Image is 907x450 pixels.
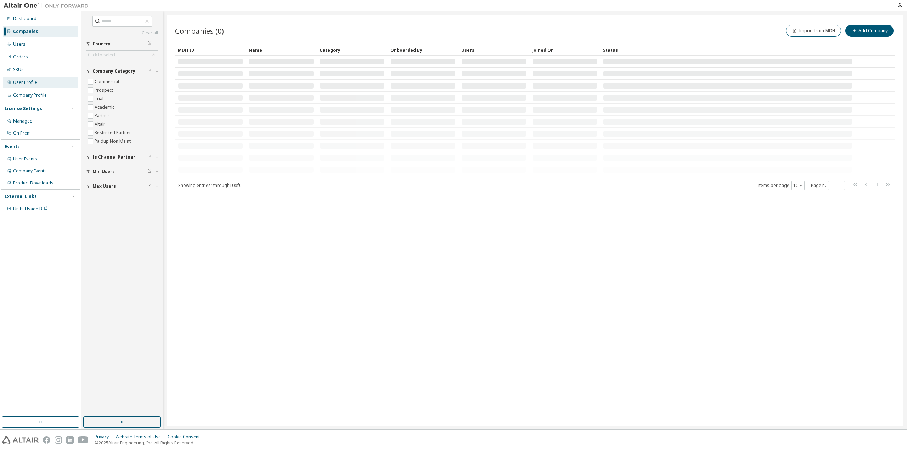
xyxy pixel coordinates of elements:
[793,183,803,188] button: 10
[2,436,39,444] img: altair_logo.svg
[86,164,158,180] button: Min Users
[86,178,158,194] button: Max Users
[92,154,135,160] span: Is Channel Partner
[532,44,597,56] div: Joined On
[86,51,158,59] div: Click to select
[95,137,132,146] label: Paidup Non Maint
[811,181,845,190] span: Page n.
[13,118,33,124] div: Managed
[95,78,120,86] label: Commercial
[13,41,26,47] div: Users
[95,440,204,446] p: © 2025 Altair Engineering, Inc. All Rights Reserved.
[786,25,841,37] button: Import from MDH
[5,106,42,112] div: License Settings
[13,92,47,98] div: Company Profile
[13,80,37,85] div: User Profile
[92,169,115,175] span: Min Users
[88,52,116,58] div: Click to select
[13,16,36,22] div: Dashboard
[66,436,74,444] img: linkedin.svg
[147,154,152,160] span: Clear filter
[175,26,224,36] span: Companies (0)
[43,436,50,444] img: facebook.svg
[5,194,37,199] div: External Links
[92,183,116,189] span: Max Users
[95,120,107,129] label: Altair
[147,68,152,74] span: Clear filter
[95,129,133,137] label: Restricted Partner
[178,44,243,56] div: MDH ID
[13,180,53,186] div: Product Downloads
[13,206,48,212] span: Units Usage BI
[86,149,158,165] button: Is Channel Partner
[13,156,37,162] div: User Events
[95,103,116,112] label: Academic
[78,436,88,444] img: youtube.svg
[13,130,31,136] div: On Prem
[390,44,456,56] div: Onboarded By
[55,436,62,444] img: instagram.svg
[95,434,116,440] div: Privacy
[249,44,314,56] div: Name
[86,36,158,52] button: Country
[5,144,20,149] div: Events
[13,67,24,73] div: SKUs
[92,68,135,74] span: Company Category
[147,41,152,47] span: Clear filter
[178,182,241,188] span: Showing entries 1 through 10 of 0
[95,112,111,120] label: Partner
[4,2,92,9] img: Altair One
[603,44,852,56] div: Status
[86,30,158,36] a: Clear all
[168,434,204,440] div: Cookie Consent
[95,86,114,95] label: Prospect
[13,54,28,60] div: Orders
[461,44,526,56] div: Users
[92,41,111,47] span: Country
[147,183,152,189] span: Clear filter
[758,181,805,190] span: Items per page
[147,169,152,175] span: Clear filter
[116,434,168,440] div: Website Terms of Use
[95,95,105,103] label: Trial
[13,29,38,34] div: Companies
[13,168,47,174] div: Company Events
[320,44,385,56] div: Category
[845,25,894,37] button: Add Company
[86,63,158,79] button: Company Category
